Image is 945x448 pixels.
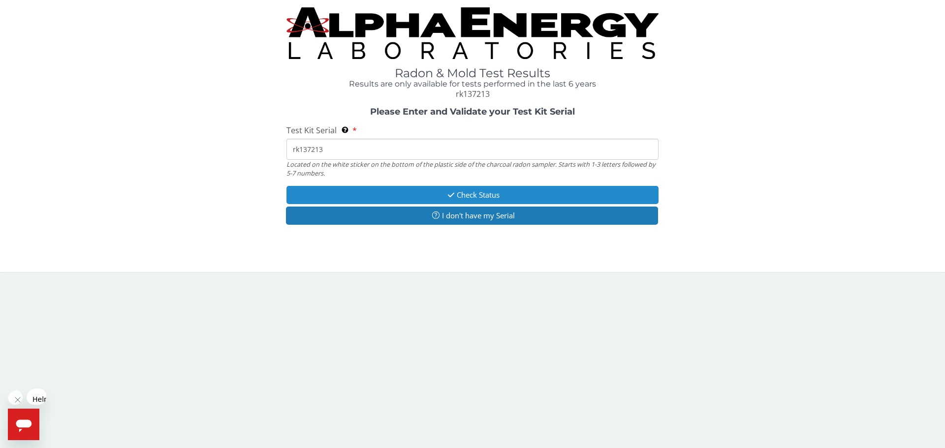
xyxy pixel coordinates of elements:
iframe: Button to launch messaging window [8,409,39,440]
div: Located on the white sticker on the bottom of the plastic side of the charcoal radon sampler. Sta... [286,160,659,178]
span: Help [6,7,22,15]
strong: Please Enter and Validate your Test Kit Serial [370,106,575,117]
span: rk137213 [456,89,490,99]
h4: Results are only available for tests performed in the last 6 years [286,80,659,89]
img: TightCrop.jpg [286,7,659,59]
iframe: Message from company [27,388,46,405]
iframe: Close message [8,390,23,405]
button: Check Status [286,186,659,204]
span: Test Kit Serial [286,125,337,136]
button: I don't have my Serial [286,207,658,225]
h1: Radon & Mold Test Results [286,67,659,80]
